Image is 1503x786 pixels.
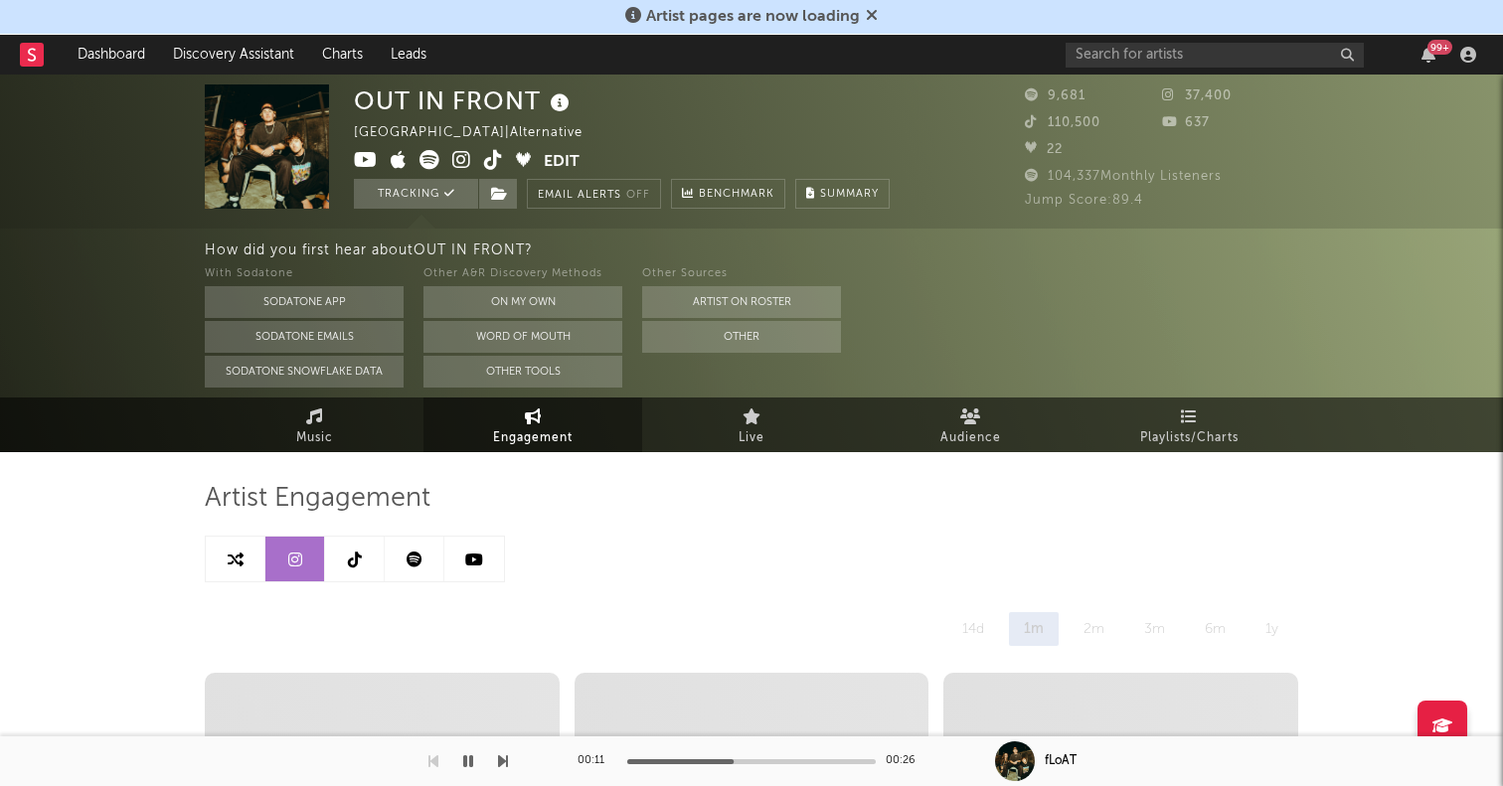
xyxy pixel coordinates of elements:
a: Live [642,397,861,452]
button: Word Of Mouth [423,321,622,353]
em: Off [626,190,650,201]
div: 00:11 [578,749,617,773]
div: 3m [1129,612,1180,646]
button: Artist on Roster [642,286,841,318]
span: 22 [1025,143,1063,156]
div: 1m [1009,612,1059,646]
div: fLoAT [1045,752,1077,770]
div: 6m [1190,612,1241,646]
div: 99 + [1427,40,1452,55]
a: Audience [861,397,1080,452]
div: With Sodatone [205,262,404,286]
span: Artist pages are now loading [646,9,860,25]
span: 110,500 [1025,116,1100,129]
button: On My Own [423,286,622,318]
div: Other A&R Discovery Methods [423,262,622,286]
button: Summary [795,179,890,209]
div: OUT IN FRONT [354,84,575,117]
input: Search for artists [1066,43,1364,68]
div: How did you first hear about OUT IN FRONT ? [205,238,1503,262]
button: Sodatone App [205,286,404,318]
button: Other Tools [423,356,622,388]
button: Other [642,321,841,353]
span: Dismiss [866,9,878,25]
span: Engagement [493,426,573,450]
a: Discovery Assistant [159,35,308,75]
span: Music [296,426,333,450]
a: Music [205,397,423,452]
span: 637 [1162,116,1210,129]
span: Jump Score: 89.4 [1025,194,1143,207]
button: Tracking [354,179,478,209]
span: Artist Engagement [205,487,430,511]
span: 9,681 [1025,89,1085,102]
button: Email AlertsOff [527,179,661,209]
div: [GEOGRAPHIC_DATA] | Alternative [354,121,605,145]
span: 37,400 [1162,89,1232,102]
a: Leads [377,35,440,75]
button: Edit [544,150,580,175]
span: Benchmark [699,183,774,207]
div: Other Sources [642,262,841,286]
div: 14d [947,612,999,646]
div: 1y [1251,612,1293,646]
button: 99+ [1421,47,1435,63]
div: 00:26 [886,749,925,773]
div: 2m [1069,612,1119,646]
button: Sodatone Snowflake Data [205,356,404,388]
span: Summary [820,189,879,200]
span: Playlists/Charts [1140,426,1239,450]
a: Dashboard [64,35,159,75]
button: Sodatone Emails [205,321,404,353]
a: Benchmark [671,179,785,209]
a: Engagement [423,397,642,452]
span: Live [739,426,764,450]
span: 104,337 Monthly Listeners [1025,170,1222,183]
span: Audience [940,426,1001,450]
a: Charts [308,35,377,75]
a: Playlists/Charts [1080,397,1298,452]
